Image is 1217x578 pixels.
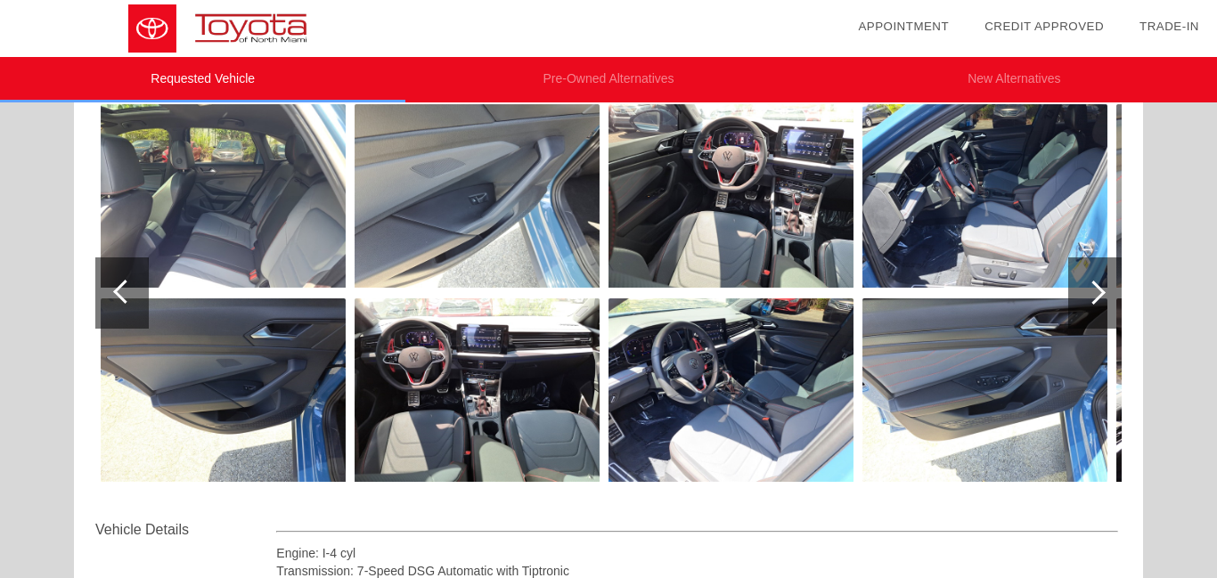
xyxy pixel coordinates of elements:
[405,57,811,102] li: Pre-Owned Alternatives
[984,20,1104,33] a: Credit Approved
[95,519,276,541] div: Vehicle Details
[608,104,854,288] img: 47a272e9f5312061a8793c365481d4a3x.jpg
[862,298,1107,482] img: c95e71f88d0fcef6260e8c28ff1db485x.jpg
[858,20,949,33] a: Appointment
[355,298,600,482] img: b2654d5a9bfb690149340b32c7b154b2x.jpg
[608,298,854,482] img: c08e8c16a950824a49dc43f6165e44f7x.jpg
[862,104,1107,288] img: a26b299219bdc41e8999388b63888f18x.jpg
[355,104,600,288] img: 852e68979a94eed26a9a2758a562544cx.jpg
[101,104,346,288] img: a042d98ad55900e535f7c6855da8e5d7x.jpg
[276,544,1118,562] div: Engine: I-4 cyl
[1139,20,1199,33] a: Trade-In
[812,57,1217,102] li: New Alternatives
[101,298,346,482] img: 731f349fe00d2e0b0ff7da0ad276b223x.jpg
